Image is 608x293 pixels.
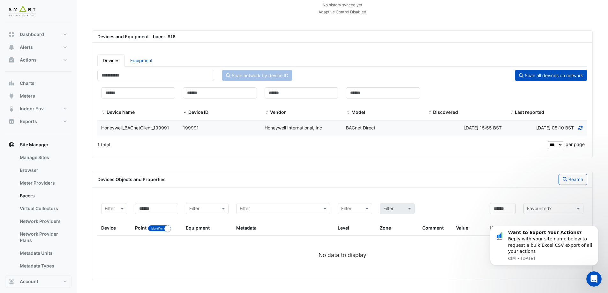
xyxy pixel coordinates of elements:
[265,110,269,115] span: Vendor
[323,3,362,7] small: No history synced yet
[8,5,36,18] img: Company Logo
[509,110,514,115] span: Last reported
[14,5,25,15] img: Profile image for CIM
[380,225,391,231] span: Zone
[15,164,71,177] a: Browser
[97,137,547,153] div: 1 total
[5,90,71,102] button: Meters
[265,125,322,130] span: Honeywell International, Inc
[20,80,34,86] span: Charts
[578,125,583,130] a: Refresh
[101,225,116,231] span: Device
[5,54,71,66] button: Actions
[338,225,349,231] span: Level
[5,41,71,54] button: Alerts
[376,203,418,214] div: Please select Filter first
[464,125,502,130] span: Fri 29-Aug-2025 15:55 BST
[5,102,71,115] button: Indoor Env
[20,118,37,125] span: Reports
[456,225,468,231] span: Value
[523,225,538,231] span: Action
[422,225,444,231] span: Comment
[5,138,71,151] button: Site Manager
[8,106,15,112] app-icon: Indoor Env
[15,189,71,202] a: Bacers
[566,142,585,147] span: per page
[20,57,37,63] span: Actions
[346,125,375,130] span: BACnet Direct
[428,110,432,115] span: Discovered
[5,275,71,288] button: Account
[490,225,499,231] span: Unit
[188,109,208,115] span: Device ID
[8,93,15,99] app-icon: Meters
[236,225,257,231] span: Metadata
[28,30,113,35] p: Message from CIM, sent 4d ago
[346,110,350,115] span: Model
[101,125,169,130] span: Honeywell_BACnetClient_199991
[28,4,101,9] b: Want to Export Your Actions?
[559,174,587,185] button: Search
[319,10,366,14] small: Adaptive Control Disabled
[94,33,591,40] div: Devices and Equipment - bacer-816
[20,142,49,148] span: Site Manager
[20,93,35,99] span: Meters
[536,125,574,130] span: Discovered at
[5,28,71,41] button: Dashboard
[183,125,199,130] span: 199991
[15,260,71,272] a: Metadata Types
[107,109,135,115] span: Device Name
[480,226,608,269] iframe: Intercom notifications message
[97,54,125,67] a: Devices
[15,151,71,164] a: Manage Sites
[148,225,171,231] ui-switch: Toggle between object name and object identifier
[20,44,33,50] span: Alerts
[8,118,15,125] app-icon: Reports
[135,225,146,231] span: Point
[183,110,187,115] span: Device ID
[8,57,15,63] app-icon: Actions
[5,77,71,90] button: Charts
[20,31,44,38] span: Dashboard
[15,228,71,247] a: Network Provider Plans
[15,247,71,260] a: Metadata Units
[20,278,38,285] span: Account
[8,80,15,86] app-icon: Charts
[15,202,71,215] a: Virtual Collectors
[270,109,286,115] span: Vendor
[351,109,365,115] span: Model
[8,44,15,50] app-icon: Alerts
[8,142,15,148] app-icon: Site Manager
[8,31,15,38] app-icon: Dashboard
[97,177,166,182] span: Devices Objects and Properties
[515,70,587,81] button: Scan all devices on network
[433,109,458,115] span: Discovered
[101,110,106,115] span: Device Name
[28,4,113,28] div: Message content
[15,177,71,189] a: Meter Providers
[97,251,587,259] div: No data to display
[15,272,71,285] a: Metadata
[5,115,71,128] button: Reports
[20,106,44,112] span: Indoor Env
[186,225,210,231] span: Equipment
[28,4,113,28] div: Reply with your site name below to request a bulk Excel CSV export of all your actions
[515,109,544,115] span: Last reported
[15,215,71,228] a: Network Providers
[586,271,602,287] iframe: Intercom live chat
[125,54,158,67] a: Equipment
